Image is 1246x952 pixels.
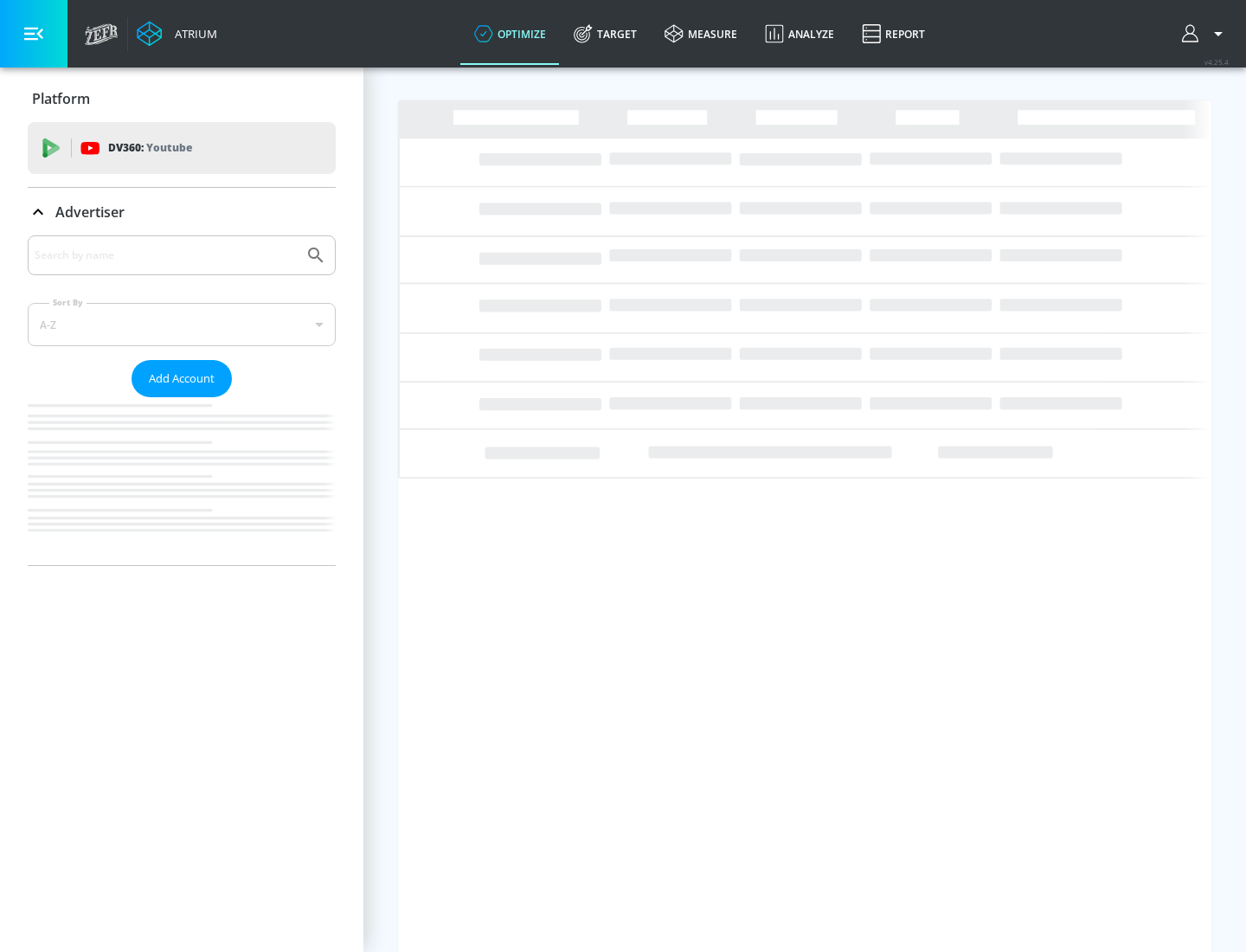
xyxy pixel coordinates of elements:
[49,297,87,308] label: Sort By
[55,203,125,222] p: Advertiser
[146,138,192,157] p: Youtube
[28,188,336,236] div: Advertiser
[108,138,192,158] p: DV360:
[137,21,217,47] a: Atrium
[28,303,336,346] div: A-Z
[168,26,217,42] div: Atrium
[651,3,751,65] a: measure
[1204,57,1229,67] span: v 4.25.4
[132,360,232,397] button: Add Account
[28,235,336,565] div: Advertiser
[28,122,336,174] div: DV360: Youtube
[149,369,215,389] span: Add Account
[32,89,90,108] p: Platform
[35,244,297,267] input: Search by name
[848,3,939,65] a: Report
[460,3,560,65] a: optimize
[560,3,651,65] a: Target
[751,3,848,65] a: Analyze
[28,397,336,565] nav: list of Advertiser
[28,74,336,123] div: Platform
